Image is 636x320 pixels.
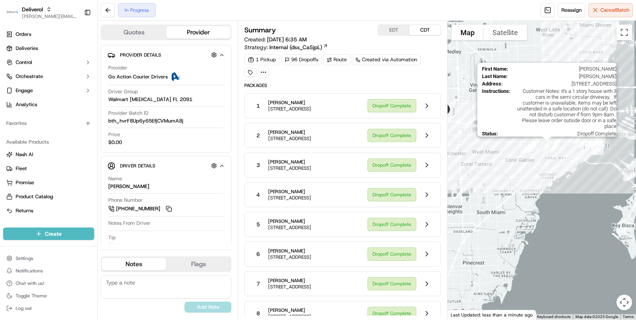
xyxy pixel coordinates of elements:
span: [STREET_ADDRESS] [268,313,311,320]
a: [PHONE_NUMBER] [108,204,173,213]
div: 1 Pickup [244,54,279,65]
div: 23 [523,137,539,154]
span: 4 [256,191,260,199]
span: Knowledge Base [16,174,60,182]
span: Cancel Batch [600,7,629,14]
span: bth_hvrF8Up6y65EfjCVMumA8j [108,117,183,124]
span: 1 [256,102,260,110]
img: 1736555255976-a54dd68f-1ca7-489b-9aae-adbdc363a1c4 [8,75,22,89]
div: 30 [546,140,563,156]
img: Deliverol [6,7,19,18]
div: 28 [523,140,540,156]
div: Route [323,54,350,65]
img: Charles Folsom [8,114,20,126]
span: [STREET_ADDRESS] [268,224,311,231]
span: Provider Batch ID [108,110,149,117]
span: Nash AI [16,151,33,158]
button: CancelBatch [588,3,633,17]
div: 27 [521,139,538,155]
span: Provider [108,64,127,71]
span: Status : [482,131,498,137]
span: 8 [256,309,260,317]
span: Address : [482,81,503,87]
span: [PERSON_NAME] [511,73,616,79]
div: 68 [583,136,600,153]
button: EDT [378,25,409,35]
button: Returns [3,204,94,217]
span: 7:06 AM [69,142,88,148]
div: [PERSON_NAME] [108,183,149,190]
img: Nash [8,8,23,23]
img: 3776934990710_d1fed792ec724c72f789_72.jpg [16,75,30,89]
span: Pylon [78,194,95,199]
input: Got a question? Start typing here... [20,50,141,59]
span: [PERSON_NAME][EMAIL_ADDRESS][PERSON_NAME][DOMAIN_NAME] [22,13,78,20]
div: 💻 [66,175,72,181]
span: Toggle Theme [16,293,47,299]
span: Product Catalog [16,193,53,200]
a: Product Catalog [6,193,91,200]
span: Log out [16,305,32,311]
span: Last Name : [482,73,508,79]
button: Nash AI [3,148,94,161]
a: 📗Knowledge Base [5,171,63,185]
div: Available Products [3,136,94,148]
span: [PERSON_NAME] [268,248,311,254]
button: Quotes [102,26,166,39]
span: Promise [16,179,34,186]
span: 7 [256,280,260,288]
span: Driver Group [108,88,138,95]
span: Control [16,59,32,66]
span: Returns [16,207,33,214]
span: Name [108,175,122,182]
button: DeliverolDeliverol[PERSON_NAME][EMAIL_ADDRESS][PERSON_NAME][DOMAIN_NAME] [3,3,81,22]
span: [PERSON_NAME] [268,100,311,106]
span: 2 [256,132,260,139]
span: [PERSON_NAME] [511,66,616,72]
button: Fleet [3,162,94,175]
button: Control [3,56,94,69]
button: Reassign [558,3,585,17]
span: Tip [108,234,116,241]
span: Price [108,131,120,138]
img: 1736555255976-a54dd68f-1ca7-489b-9aae-adbdc363a1c4 [16,142,22,149]
span: Orders [16,31,31,38]
div: 📗 [8,175,14,181]
div: 69 [584,133,600,150]
div: We're available if you need us! [35,82,107,89]
span: Walmart [MEDICAL_DATA] FL 2091 [108,96,192,103]
a: Internal (dss_CaSjpL) [269,43,328,51]
a: Fleet [6,165,91,172]
span: Fleet [16,165,27,172]
span: [STREET_ADDRESS] [268,284,311,290]
span: [DATE] 6:35 AM [267,36,307,43]
button: Provider Details [107,48,225,61]
span: 6 [256,250,260,258]
span: Engage [16,87,33,94]
div: 79 [587,134,604,151]
span: 5 [256,220,260,228]
button: Notifications [3,265,94,276]
button: Product Catalog [3,190,94,203]
span: Instructions : [482,88,511,129]
button: Deliverol [22,5,43,13]
a: Created via Automation [352,54,421,65]
span: [PERSON_NAME] [268,218,311,224]
button: Promise [3,176,94,189]
div: Strategy: [244,43,328,51]
button: Orchestrate [3,70,94,83]
a: Nash AI [6,151,91,158]
a: Terms (opens in new tab) [623,315,634,319]
span: Created: [244,36,307,43]
button: Map camera controls [616,295,632,310]
div: $0.00 [108,242,122,249]
button: Create [3,228,94,240]
div: 67 [582,134,598,151]
a: Orders [3,28,94,41]
span: Customer Notes: It's a 1 story house with 3 cars in the semi circular driveway. . If customer is ... [514,88,616,129]
div: 25 [518,140,535,156]
button: Flags [166,258,231,270]
button: Keyboard shortcuts [537,314,571,320]
img: Jeff Sasse [8,135,20,147]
